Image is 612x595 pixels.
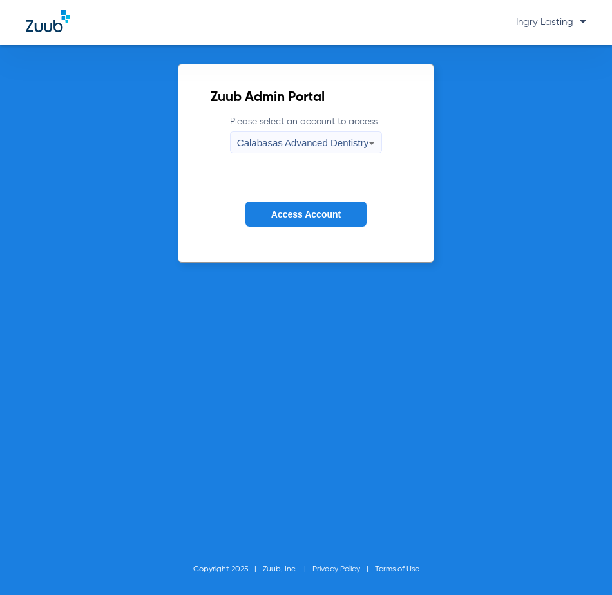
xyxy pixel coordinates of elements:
[375,565,419,573] a: Terms of Use
[271,209,341,220] span: Access Account
[211,91,401,104] h2: Zuub Admin Portal
[312,565,360,573] a: Privacy Policy
[263,563,312,576] li: Zuub, Inc.
[237,137,368,148] span: Calabasas Advanced Dentistry
[516,17,586,27] span: Ingry Lasting
[193,563,263,576] li: Copyright 2025
[26,10,70,32] img: Zuub Logo
[245,202,367,227] button: Access Account
[230,115,382,153] label: Please select an account to access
